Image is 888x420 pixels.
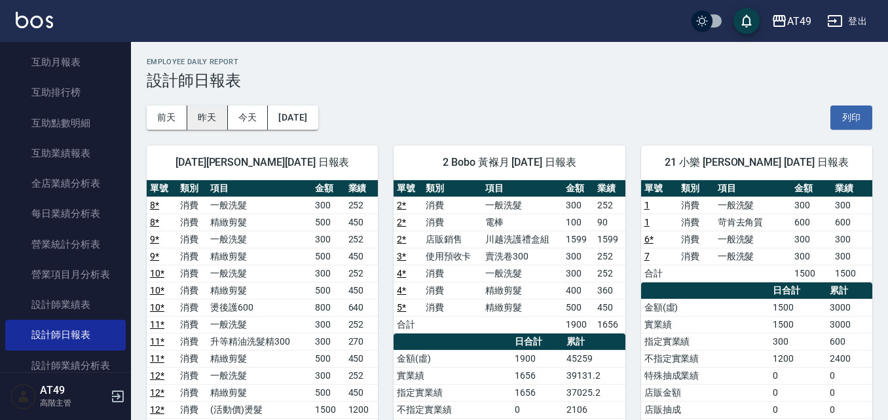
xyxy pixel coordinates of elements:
[207,214,312,231] td: 精緻剪髮
[345,401,379,418] td: 1200
[511,334,563,351] th: 日合計
[563,282,594,299] td: 400
[177,248,207,265] td: 消費
[563,367,625,384] td: 39131.2
[312,265,345,282] td: 300
[177,401,207,418] td: 消費
[422,197,482,214] td: 消費
[641,180,678,197] th: 單號
[207,180,312,197] th: 項目
[641,367,770,384] td: 特殊抽成業績
[678,248,714,265] td: 消費
[345,316,379,333] td: 252
[769,282,826,299] th: 日合計
[482,214,563,231] td: 電棒
[394,180,422,197] th: 單號
[312,231,345,248] td: 300
[5,138,126,168] a: 互助業績報表
[714,231,792,248] td: 一般洗髮
[641,180,872,282] table: a dense table
[482,248,563,265] td: 賣洗卷300
[5,229,126,259] a: 營業統計分析表
[177,197,207,214] td: 消費
[482,265,563,282] td: 一般洗髮
[312,299,345,316] td: 800
[422,231,482,248] td: 店販銷售
[641,316,770,333] td: 實業績
[563,350,625,367] td: 45259
[187,105,228,130] button: 昨天
[482,231,563,248] td: 川越洗護禮盒組
[312,316,345,333] td: 300
[394,367,511,384] td: 實業績
[563,265,594,282] td: 300
[641,333,770,350] td: 指定實業績
[594,248,625,265] td: 252
[563,248,594,265] td: 300
[207,299,312,316] td: 燙後護600
[563,334,625,351] th: 累計
[791,265,832,282] td: 1500
[563,214,594,231] td: 100
[312,384,345,401] td: 500
[594,214,625,231] td: 90
[769,384,826,401] td: 0
[641,265,678,282] td: 合計
[594,299,625,316] td: 450
[207,316,312,333] td: 一般洗髮
[826,350,872,367] td: 2400
[177,333,207,350] td: 消費
[787,13,811,29] div: AT49
[678,180,714,197] th: 類別
[312,180,345,197] th: 金額
[177,367,207,384] td: 消費
[791,248,832,265] td: 300
[641,299,770,316] td: 金額(虛)
[147,58,872,66] h2: Employee Daily Report
[641,401,770,418] td: 店販抽成
[177,316,207,333] td: 消費
[312,367,345,384] td: 300
[563,197,594,214] td: 300
[594,197,625,214] td: 252
[40,397,107,409] p: 高階主管
[832,248,872,265] td: 300
[769,350,826,367] td: 1200
[769,367,826,384] td: 0
[791,214,832,231] td: 600
[394,316,422,333] td: 合計
[207,401,312,418] td: (活動價)燙髮
[482,282,563,299] td: 精緻剪髮
[482,197,563,214] td: 一般洗髮
[826,384,872,401] td: 0
[422,214,482,231] td: 消費
[511,367,563,384] td: 1656
[409,156,609,169] span: 2 Bobo 黃褓月 [DATE] 日報表
[16,12,53,28] img: Logo
[177,299,207,316] td: 消費
[826,367,872,384] td: 0
[822,9,872,33] button: 登出
[678,214,714,231] td: 消費
[5,47,126,77] a: 互助月報表
[641,350,770,367] td: 不指定實業績
[511,384,563,401] td: 1656
[207,248,312,265] td: 精緻剪髮
[268,105,318,130] button: [DATE]
[207,265,312,282] td: 一般洗髮
[345,248,379,265] td: 450
[312,333,345,350] td: 300
[147,180,177,197] th: 單號
[177,350,207,367] td: 消費
[312,197,345,214] td: 300
[733,8,760,34] button: save
[177,384,207,401] td: 消費
[394,350,511,367] td: 金額(虛)
[5,199,126,229] a: 每日業績分析表
[563,231,594,248] td: 1599
[832,214,872,231] td: 600
[228,105,268,130] button: 今天
[791,231,832,248] td: 300
[678,231,714,248] td: 消費
[644,200,650,210] a: 1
